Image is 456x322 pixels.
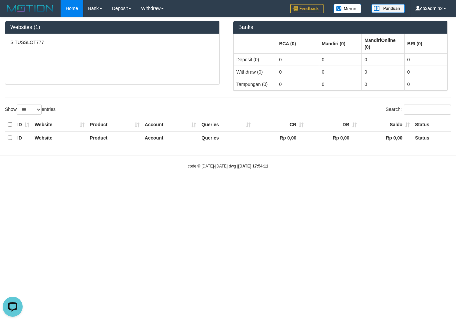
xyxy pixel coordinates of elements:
th: Website [32,118,87,131]
img: MOTION_logo.png [5,3,56,13]
th: Status [412,131,451,144]
th: ID [15,131,32,144]
th: Account [142,118,199,131]
small: code © [DATE]-[DATE] dwg | [188,164,268,168]
td: 0 [319,53,361,66]
th: Website [32,131,87,144]
th: Account [142,131,199,144]
img: Button%20Memo.svg [334,4,361,13]
strong: [DATE] 17:54:11 [238,164,268,168]
img: Feedback.jpg [290,4,324,13]
img: panduan.png [371,4,405,13]
p: SITUSSLOT777 [10,39,214,46]
th: Rp 0,00 [253,131,306,144]
td: 0 [404,78,447,90]
input: Search: [404,105,451,115]
th: Rp 0,00 [306,131,359,144]
th: Group: activate to sort column ascending [276,34,319,53]
th: DB [306,118,359,131]
th: Group: activate to sort column ascending [319,34,361,53]
td: 0 [362,53,404,66]
th: Queries [199,131,253,144]
th: Group: activate to sort column ascending [234,34,276,53]
th: Product [87,131,142,144]
td: Deposit (0) [234,53,276,66]
td: 0 [362,66,404,78]
th: Group: activate to sort column ascending [404,34,447,53]
td: Tampungan (0) [234,78,276,90]
h3: Banks [238,24,442,30]
h3: Websites (1) [10,24,214,30]
th: Status [412,118,451,131]
th: CR [253,118,306,131]
th: Queries [199,118,253,131]
th: Product [87,118,142,131]
td: 0 [404,66,447,78]
td: 0 [276,78,319,90]
td: 0 [276,66,319,78]
th: ID [15,118,32,131]
th: Group: activate to sort column ascending [362,34,404,53]
td: Withdraw (0) [234,66,276,78]
td: 0 [319,66,361,78]
th: Rp 0,00 [359,131,412,144]
td: 0 [404,53,447,66]
td: 0 [362,78,404,90]
button: Open LiveChat chat widget [3,3,23,23]
td: 0 [276,53,319,66]
label: Search: [386,105,451,115]
td: 0 [319,78,361,90]
label: Show entries [5,105,56,115]
th: Saldo [359,118,412,131]
select: Showentries [17,105,42,115]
